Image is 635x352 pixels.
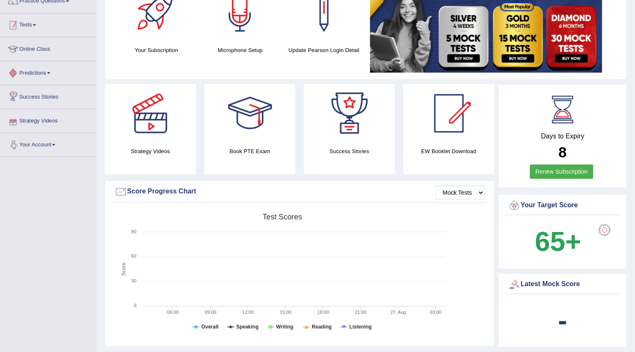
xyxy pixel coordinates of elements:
text: 09:00 [205,310,216,315]
h4: Your Subscription [119,46,194,55]
text: 06:00 [167,310,179,315]
text: 18:00 [317,310,329,315]
h4: Microphone Setup [203,46,278,55]
tspan: Test scores [263,213,302,221]
text: 15:00 [280,310,291,315]
b: 8 [558,144,566,160]
text: 60 [131,253,136,258]
tspan: Score [121,262,127,276]
h4: Strategy Videos [105,147,196,156]
tspan: Listening [349,324,372,330]
text: 12:00 [242,310,254,315]
a: Predictions [0,61,96,82]
div: Score Progress Chart [115,185,484,198]
a: Tests [0,13,96,34]
text: 0 [134,303,136,308]
a: Your Account [0,133,96,154]
h4: Book PTE Exam [204,147,295,156]
tspan: Speaking [236,324,258,330]
div: Latest Mock Score [508,278,617,291]
tspan: Reading [312,324,331,330]
b: 65+ [535,226,581,257]
h4: Success Stories [304,147,395,156]
text: 90 [131,229,136,234]
h4: Update Pearson Login Detail [286,46,362,55]
tspan: 27. Aug [390,310,406,315]
h4: EW Booklet Download [403,147,494,156]
b: - [558,305,567,336]
text: 21:00 [355,310,367,315]
tspan: Overall [201,324,219,330]
text: 03:00 [430,310,442,315]
text: 30 [131,278,136,283]
a: Success Stories [0,85,96,106]
a: Renew Subscription [530,164,593,179]
a: Strategy Videos [0,109,96,130]
div: Your Target Score [508,199,617,212]
h4: Days to Expiry [508,133,617,140]
tspan: Writing [276,324,293,330]
a: Online Class [0,37,96,58]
